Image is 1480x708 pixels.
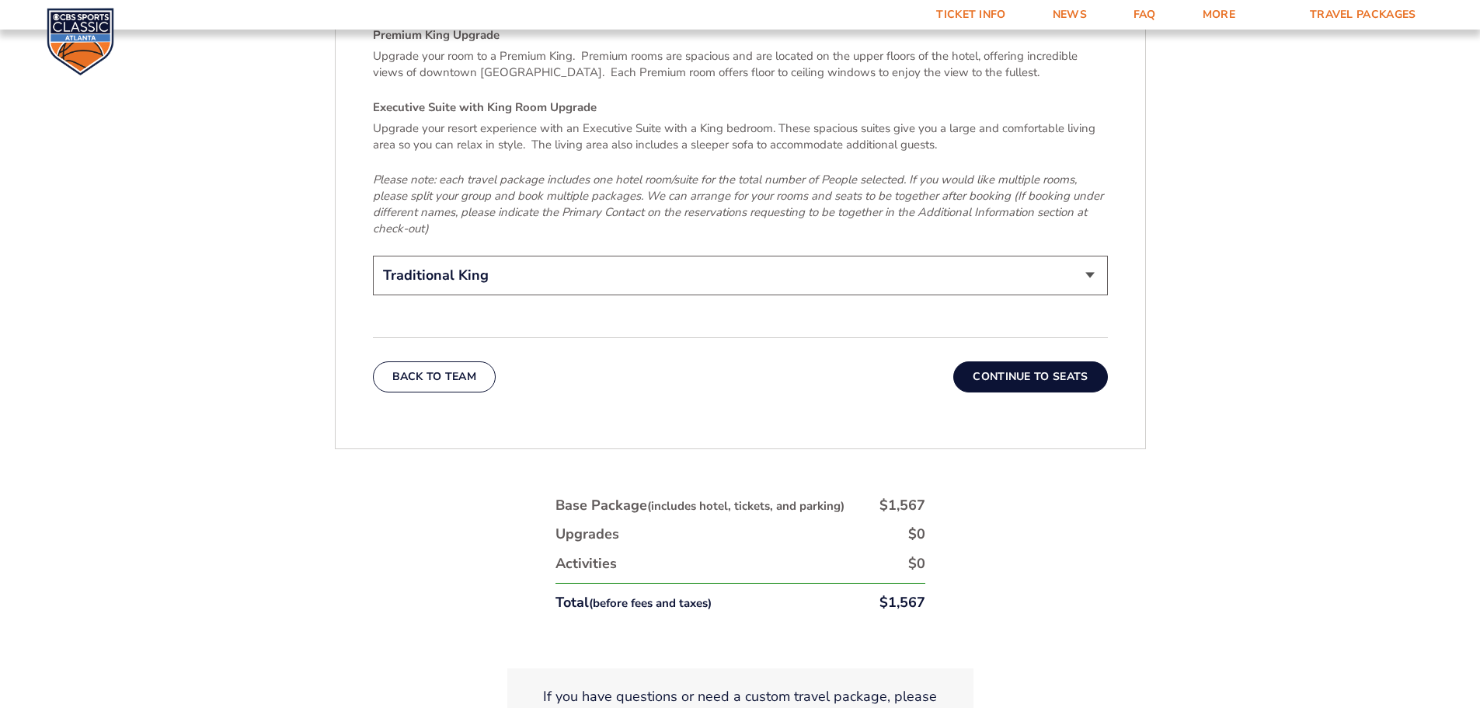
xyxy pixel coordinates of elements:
[373,48,1108,81] p: Upgrade your room to a Premium King. Premium rooms are spacious and are located on the upper floo...
[555,525,619,544] div: Upgrades
[555,593,712,612] div: Total
[373,172,1103,236] em: Please note: each travel package includes one hotel room/suite for the total number of People sel...
[647,498,844,514] small: (includes hotel, tickets, and parking)
[555,496,844,515] div: Base Package
[555,554,617,574] div: Activities
[953,361,1107,392] button: Continue To Seats
[373,361,496,392] button: Back To Team
[908,525,925,544] div: $0
[47,8,114,75] img: CBS Sports Classic
[373,120,1108,153] p: Upgrade your resort experience with an Executive Suite with a King bedroom. These spacious suites...
[908,554,925,574] div: $0
[589,595,712,611] small: (before fees and taxes)
[879,496,925,515] div: $1,567
[373,99,1108,116] h4: Executive Suite with King Room Upgrade
[879,593,925,612] div: $1,567
[373,27,1108,44] h4: Premium King Upgrade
